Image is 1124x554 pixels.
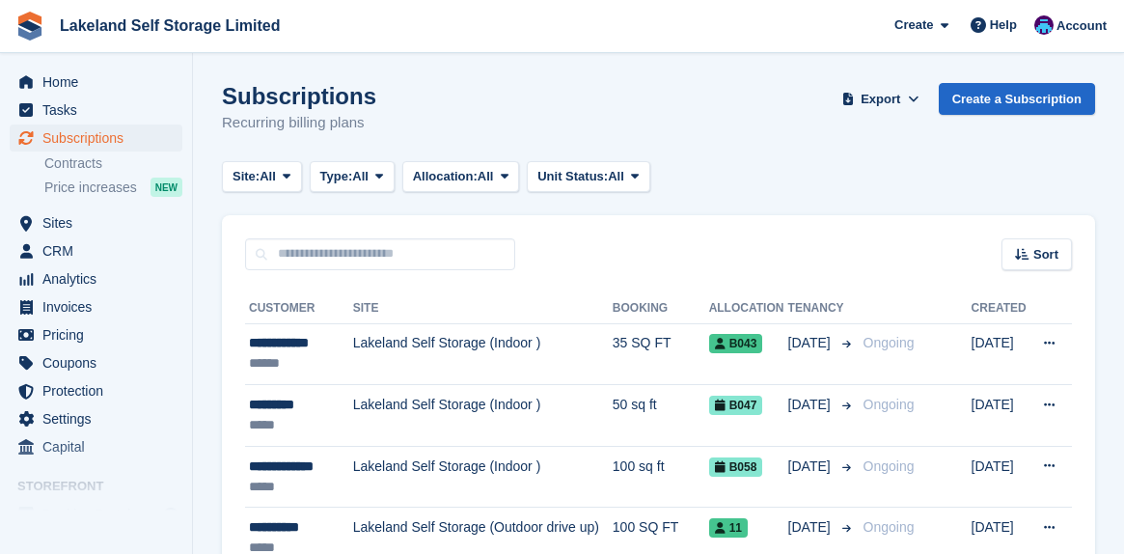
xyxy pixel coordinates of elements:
button: Allocation: All [402,161,520,193]
td: Lakeland Self Storage (Indoor ) [353,385,613,447]
th: Site [353,293,613,324]
span: Site: [233,167,260,186]
span: Coupons [42,349,158,376]
p: Recurring billing plans [222,112,376,134]
a: menu [10,209,182,236]
button: Site: All [222,161,302,193]
span: All [260,167,276,186]
span: Tasks [42,97,158,124]
span: Sites [42,209,158,236]
a: menu [10,377,182,404]
span: Pricing [42,321,158,348]
td: Lakeland Self Storage (Indoor ) [353,323,613,385]
a: Price increases NEW [44,177,182,198]
th: Allocation [709,293,788,324]
td: [DATE] [972,446,1029,508]
span: B058 [709,457,763,477]
span: Settings [42,405,158,432]
span: Export [861,90,900,109]
span: Ongoing [864,335,915,350]
a: Lakeland Self Storage Limited [52,10,288,42]
span: Ongoing [864,519,915,535]
span: All [352,167,369,186]
span: Create [894,15,933,35]
td: [DATE] [972,323,1029,385]
span: Storefront [17,477,192,496]
td: 50 sq ft [613,385,709,447]
span: Capital [42,433,158,460]
button: Type: All [310,161,395,193]
span: 11 [709,518,748,538]
td: Lakeland Self Storage (Indoor ) [353,446,613,508]
td: 35 SQ FT [613,323,709,385]
span: Sort [1033,245,1058,264]
span: Ongoing [864,458,915,474]
span: Help [990,15,1017,35]
a: menu [10,237,182,264]
td: [DATE] [972,385,1029,447]
a: menu [10,125,182,152]
a: menu [10,349,182,376]
th: Booking [613,293,709,324]
span: Price increases [44,179,137,197]
a: menu [10,405,182,432]
td: 100 sq ft [613,446,709,508]
span: Unit Status: [537,167,608,186]
a: Create a Subscription [939,83,1095,115]
img: David Dickson [1034,15,1054,35]
span: Home [42,69,158,96]
span: Protection [42,377,158,404]
span: Analytics [42,265,158,292]
th: Tenancy [788,293,856,324]
a: Contracts [44,154,182,173]
button: Unit Status: All [527,161,649,193]
span: [DATE] [788,457,835,477]
button: Export [838,83,923,115]
span: Allocation: [413,167,478,186]
span: All [608,167,624,186]
span: Ongoing [864,397,915,412]
a: menu [10,501,182,528]
h1: Subscriptions [222,83,376,109]
a: menu [10,69,182,96]
span: B047 [709,396,763,415]
a: menu [10,293,182,320]
span: Subscriptions [42,125,158,152]
span: [DATE] [788,395,835,415]
span: CRM [42,237,158,264]
span: [DATE] [788,517,835,538]
a: menu [10,97,182,124]
th: Created [972,293,1029,324]
span: B043 [709,334,763,353]
span: Account [1056,16,1107,36]
span: Booking Portal [42,501,158,528]
span: Invoices [42,293,158,320]
img: stora-icon-8386f47178a22dfd0bd8f6a31ec36ba5ce8667c1dd55bd0f319d3a0aa187defe.svg [15,12,44,41]
th: Customer [245,293,353,324]
a: menu [10,265,182,292]
a: menu [10,321,182,348]
span: [DATE] [788,333,835,353]
span: Type: [320,167,353,186]
a: menu [10,433,182,460]
a: Preview store [159,503,182,526]
span: All [478,167,494,186]
div: NEW [151,178,182,197]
